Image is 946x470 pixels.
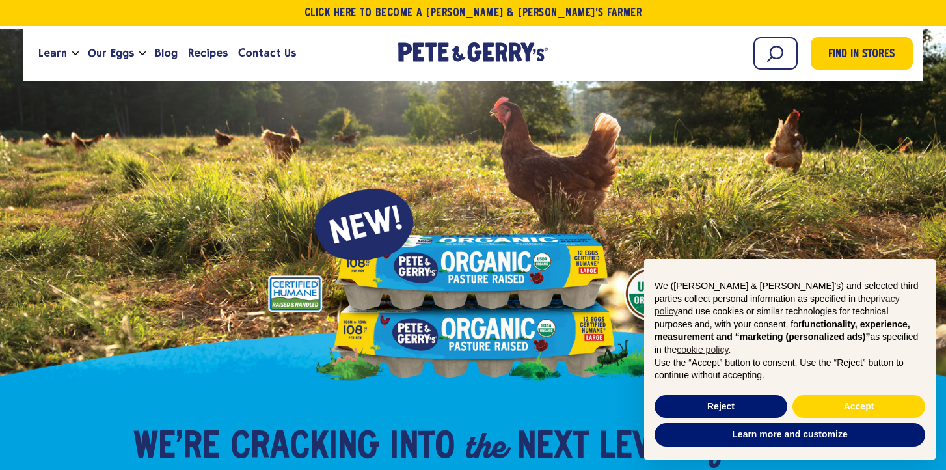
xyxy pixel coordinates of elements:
[72,51,79,56] button: Open the dropdown menu for Learn
[233,36,301,71] a: Contact Us
[83,36,139,71] a: Our Eggs
[655,280,925,357] p: We ([PERSON_NAME] & [PERSON_NAME]'s) and selected third parties collect personal information as s...
[133,428,220,467] span: We’re
[517,428,589,467] span: Next
[753,37,798,70] input: Search
[465,422,506,469] em: the
[238,45,296,61] span: Contact Us
[655,357,925,382] p: Use the “Accept” button to consent. Use the “Reject” button to continue without accepting.
[634,249,946,470] div: Notice
[677,344,728,355] a: cookie policy
[599,428,684,467] span: Level
[390,428,455,467] span: into
[38,45,67,61] span: Learn
[655,395,787,419] button: Reject
[811,37,913,70] a: Find in Stores
[230,428,379,467] span: Cracking
[188,45,228,61] span: Recipes
[183,36,233,71] a: Recipes
[33,36,72,71] a: Learn
[150,36,183,71] a: Blog
[155,45,178,61] span: Blog
[792,395,925,419] button: Accept
[655,423,925,447] button: Learn more and customize
[139,51,146,56] button: Open the dropdown menu for Our Eggs
[828,46,895,64] span: Find in Stores
[88,45,133,61] span: Our Eggs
